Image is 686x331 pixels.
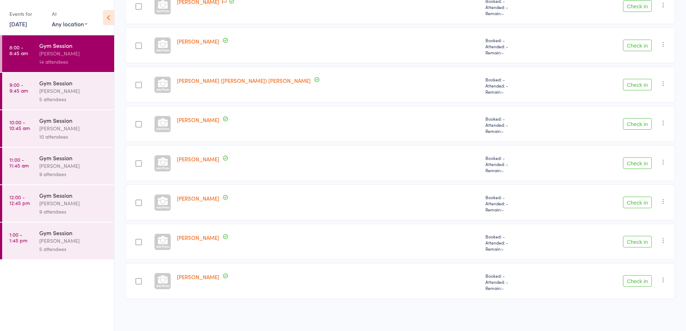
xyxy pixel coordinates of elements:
[39,207,108,216] div: 9 attendees
[502,167,504,173] span: -
[177,234,219,241] a: [PERSON_NAME]
[623,40,652,51] button: Check in
[39,124,108,133] div: [PERSON_NAME]
[623,79,652,90] button: Check in
[485,279,558,285] span: Attended: -
[177,155,219,163] a: [PERSON_NAME]
[2,223,114,259] a: 1:00 -1:45 pmGym Session[PERSON_NAME]5 attendees
[39,229,108,237] div: Gym Session
[485,167,558,173] span: Remain:
[39,245,108,253] div: 5 attendees
[52,8,88,20] div: At
[485,200,558,206] span: Attended: -
[623,275,652,287] button: Check in
[9,82,28,93] time: 9:00 - 9:45 am
[485,116,558,122] span: Booked: -
[177,194,219,202] a: [PERSON_NAME]
[177,273,219,281] a: [PERSON_NAME]
[9,119,30,131] time: 10:00 - 10:45 am
[2,185,114,222] a: 12:00 -12:45 pmGym Session[PERSON_NAME]9 attendees
[485,128,558,134] span: Remain:
[502,128,504,134] span: -
[9,194,30,206] time: 12:00 - 12:45 pm
[39,170,108,178] div: 9 attendees
[485,285,558,291] span: Remain:
[39,49,108,58] div: [PERSON_NAME]
[485,37,558,43] span: Booked: -
[502,246,504,252] span: -
[177,77,311,84] a: [PERSON_NAME] ([PERSON_NAME]) [PERSON_NAME]
[485,240,558,246] span: Attended: -
[623,0,652,12] button: Check in
[502,49,504,55] span: -
[485,10,558,16] span: Remain:
[9,20,27,28] a: [DATE]
[9,232,27,243] time: 1:00 - 1:45 pm
[485,206,558,213] span: Remain:
[485,273,558,279] span: Booked: -
[485,43,558,49] span: Attended: -
[502,285,504,291] span: -
[39,162,108,170] div: [PERSON_NAME]
[9,44,28,56] time: 8:00 - 8:45 am
[485,246,558,252] span: Remain:
[39,116,108,124] div: Gym Session
[485,122,558,128] span: Attended: -
[485,89,558,95] span: Remain:
[485,155,558,161] span: Booked: -
[39,58,108,66] div: 14 attendees
[623,197,652,208] button: Check in
[485,233,558,240] span: Booked: -
[39,154,108,162] div: Gym Session
[502,89,504,95] span: -
[623,118,652,130] button: Check in
[502,10,504,16] span: -
[485,76,558,82] span: Booked: -
[502,206,504,213] span: -
[39,41,108,49] div: Gym Session
[177,37,219,45] a: [PERSON_NAME]
[177,116,219,124] a: [PERSON_NAME]
[485,161,558,167] span: Attended: -
[52,20,88,28] div: Any location
[2,148,114,184] a: 11:00 -11:45 amGym Session[PERSON_NAME]9 attendees
[2,35,114,72] a: 8:00 -8:45 amGym Session[PERSON_NAME]14 attendees
[623,157,652,169] button: Check in
[39,95,108,103] div: 5 attendees
[2,110,114,147] a: 10:00 -10:45 amGym Session[PERSON_NAME]10 attendees
[623,236,652,247] button: Check in
[9,8,45,20] div: Events for
[2,73,114,109] a: 9:00 -9:45 amGym Session[PERSON_NAME]5 attendees
[485,194,558,200] span: Booked: -
[39,79,108,87] div: Gym Session
[485,4,558,10] span: Attended: -
[39,199,108,207] div: [PERSON_NAME]
[39,87,108,95] div: [PERSON_NAME]
[39,191,108,199] div: Gym Session
[485,49,558,55] span: Remain:
[485,82,558,89] span: Attended: -
[39,133,108,141] div: 10 attendees
[39,237,108,245] div: [PERSON_NAME]
[9,157,29,168] time: 11:00 - 11:45 am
